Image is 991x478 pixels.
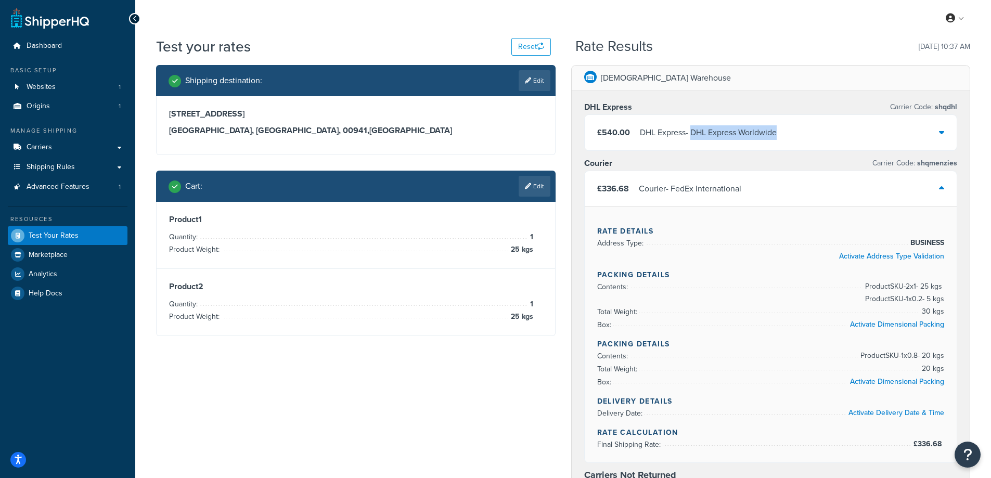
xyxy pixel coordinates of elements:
[913,438,944,449] span: £336.68
[169,311,222,322] span: Product Weight:
[597,408,645,419] span: Delivery Date:
[8,97,127,116] li: Origins
[597,226,945,237] h4: Rate Details
[169,244,222,255] span: Product Weight:
[119,102,121,111] span: 1
[8,36,127,56] a: Dashboard
[527,231,533,243] span: 1
[8,226,127,245] a: Test Your Rates
[169,109,543,119] h3: [STREET_ADDRESS]
[575,38,653,55] h2: Rate Results
[597,269,945,280] h4: Packing Details
[597,126,630,138] span: £540.00
[27,102,50,111] span: Origins
[511,38,551,56] button: Reset
[597,396,945,407] h4: Delivery Details
[27,42,62,50] span: Dashboard
[8,77,127,97] a: Websites1
[519,70,550,91] a: Edit
[597,364,640,374] span: Total Weight:
[858,350,944,362] span: Product SKU-1 x 0.8 - 20 kgs
[597,238,646,249] span: Address Type:
[29,270,57,279] span: Analytics
[29,231,79,240] span: Test Your Rates
[597,339,945,350] h4: Packing Details
[8,215,127,224] div: Resources
[597,427,945,438] h4: Rate Calculation
[919,305,944,318] span: 30 kgs
[919,363,944,375] span: 20 kgs
[639,182,741,196] div: Courier - FedEx International
[185,182,202,191] h2: Cart :
[584,102,632,112] h3: DHL Express
[597,351,630,361] span: Contents:
[8,284,127,303] a: Help Docs
[584,158,612,169] h3: Courier
[8,177,127,197] a: Advanced Features1
[597,281,630,292] span: Contents:
[8,158,127,177] a: Shipping Rules
[908,237,944,249] span: BUSINESS
[8,246,127,264] a: Marketplace
[839,251,944,262] a: Activate Address Type Validation
[169,299,200,309] span: Quantity:
[597,319,614,330] span: Box:
[872,156,957,171] p: Carrier Code:
[169,125,543,136] h3: [GEOGRAPHIC_DATA], [GEOGRAPHIC_DATA], 00941 , [GEOGRAPHIC_DATA]
[156,36,251,57] h1: Test your rates
[27,83,56,92] span: Websites
[8,77,127,97] li: Websites
[890,100,957,114] p: Carrier Code:
[601,71,731,85] p: [DEMOGRAPHIC_DATA] Warehouse
[169,214,543,225] h3: Product 1
[119,183,121,191] span: 1
[915,158,957,169] span: shqmenzies
[169,281,543,292] h3: Product 2
[919,40,970,54] p: [DATE] 10:37 AM
[8,66,127,75] div: Basic Setup
[863,280,944,305] span: Product SKU-2 x 1 - 25 kgs Product SKU-1 x 0.2 - 5 kgs
[8,126,127,135] div: Manage Shipping
[8,138,127,157] a: Carriers
[955,442,981,468] button: Open Resource Center
[527,298,533,311] span: 1
[933,101,957,112] span: shqdhl
[169,231,200,242] span: Quantity:
[508,311,533,323] span: 25 kgs
[519,176,550,197] a: Edit
[8,265,127,283] a: Analytics
[850,319,944,330] a: Activate Dimensional Packing
[597,306,640,317] span: Total Weight:
[597,439,663,450] span: Final Shipping Rate:
[597,183,629,195] span: £336.68
[29,289,62,298] span: Help Docs
[850,376,944,387] a: Activate Dimensional Packing
[185,76,262,85] h2: Shipping destination :
[508,243,533,256] span: 25 kgs
[597,377,614,387] span: Box:
[848,407,944,418] a: Activate Delivery Date & Time
[29,251,68,260] span: Marketplace
[119,83,121,92] span: 1
[27,183,89,191] span: Advanced Features
[640,125,777,140] div: DHL Express - DHL Express Worldwide
[8,97,127,116] a: Origins1
[8,177,127,197] li: Advanced Features
[27,143,52,152] span: Carriers
[27,163,75,172] span: Shipping Rules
